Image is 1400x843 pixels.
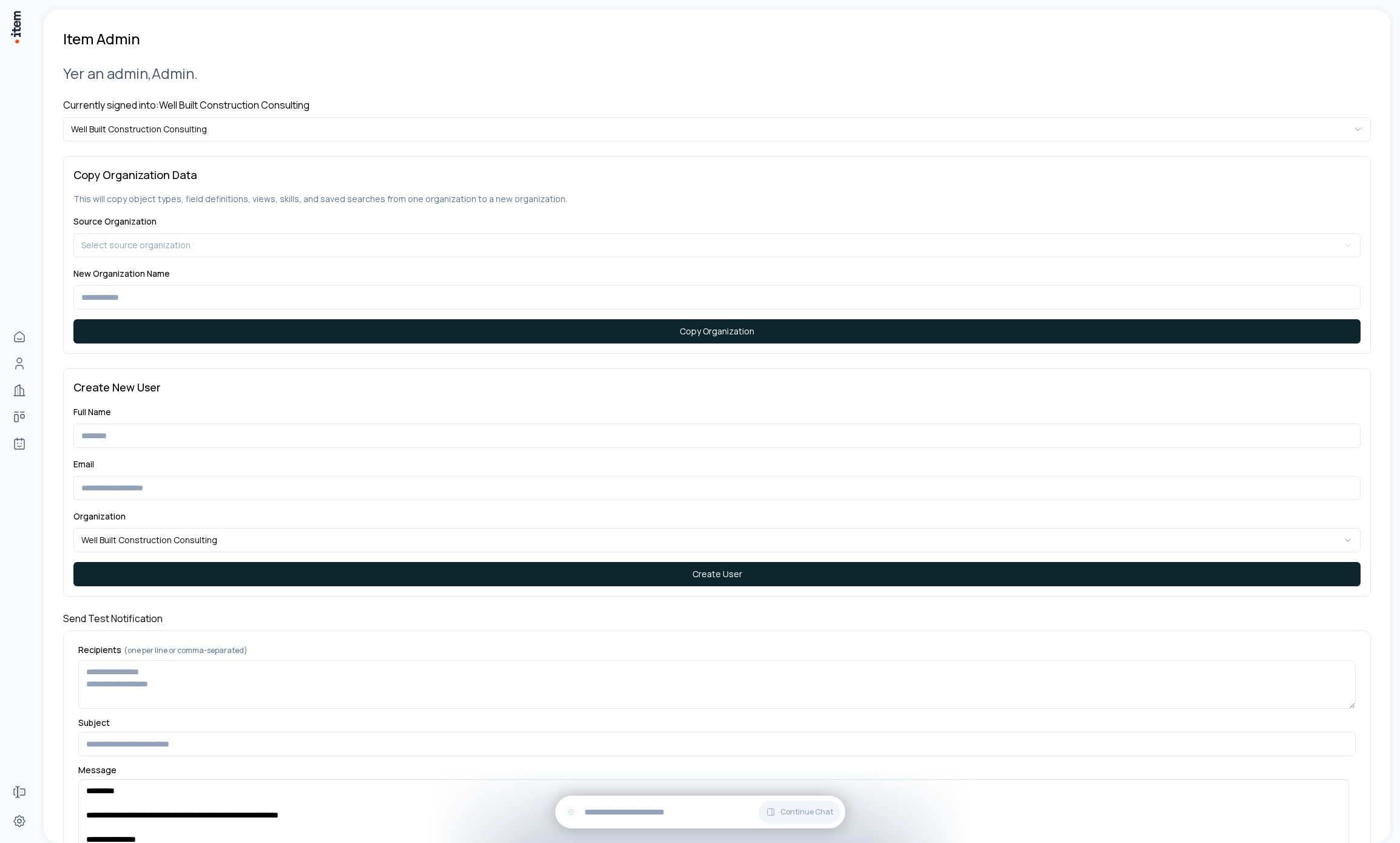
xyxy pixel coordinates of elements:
[7,325,32,349] a: Home
[73,562,1361,586] button: Create User
[63,98,1371,112] h4: Currently signed into: Well Built Construction Consulting
[73,379,1361,396] h3: Create New User
[78,646,1356,655] label: Recipients
[73,319,1361,344] button: Copy Organization
[73,510,126,522] label: Organization
[759,801,840,824] button: Continue Chat
[63,29,140,49] h1: Item Admin
[73,268,170,279] label: New Organization Name
[78,766,1356,774] label: Message
[7,809,32,833] a: Settings
[7,351,32,376] a: Contacts
[63,611,1371,626] h4: Send Test Notification
[63,63,1371,83] h2: Yer an admin, Admin .
[10,10,22,44] img: Item Brain Logo
[124,645,248,655] span: (one per line or comma-separated)
[780,807,833,817] span: Continue Chat
[73,166,1361,183] h3: Copy Organization Data
[73,193,1361,205] p: This will copy object types, field definitions, views, skills, and saved searches from one organi...
[73,458,94,470] label: Email
[7,432,32,456] a: Agents
[7,378,32,402] a: Companies
[7,780,32,804] a: Forms
[73,215,157,227] label: Source Organization
[78,719,1356,727] label: Subject
[7,405,32,429] a: deals
[555,796,845,828] div: Continue Chat
[73,406,111,418] label: Full Name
